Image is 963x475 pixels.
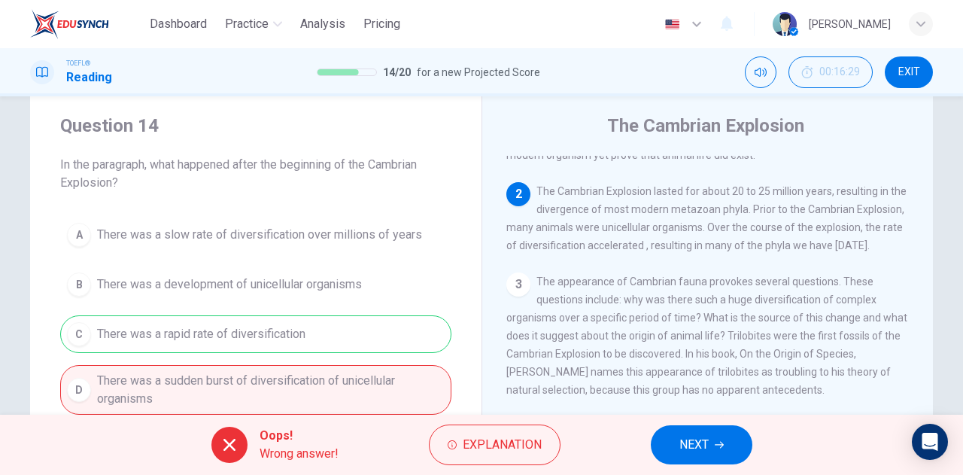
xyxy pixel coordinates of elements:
[651,425,752,464] button: NEXT
[788,56,873,88] div: Hide
[30,9,144,39] a: EduSynch logo
[260,445,339,463] span: Wrong answer!
[912,424,948,460] div: Open Intercom Messenger
[679,434,709,455] span: NEXT
[898,66,920,78] span: EXIT
[417,63,540,81] span: for a new Projected Score
[60,114,451,138] h4: Question 14
[66,58,90,69] span: TOEFL®
[607,114,804,138] h4: The Cambrian Explosion
[150,15,207,33] span: Dashboard
[60,156,451,192] span: In the paragraph, what happened after the beginning of the Cambrian Explosion?
[260,427,339,445] span: Oops!
[144,11,213,38] button: Dashboard
[506,182,530,206] div: 2
[663,19,682,30] img: en
[383,63,411,81] span: 14 / 20
[506,185,907,251] span: The Cambrian Explosion lasted for about 20 to 25 million years, resulting in the divergence of mo...
[819,66,860,78] span: 00:16:29
[225,15,269,33] span: Practice
[463,434,542,455] span: Explanation
[300,15,345,33] span: Analysis
[773,12,797,36] img: Profile picture
[357,11,406,38] button: Pricing
[219,11,288,38] button: Practice
[885,56,933,88] button: EXIT
[30,9,109,39] img: EduSynch logo
[363,15,400,33] span: Pricing
[506,273,530,297] div: 3
[66,69,112,87] h1: Reading
[506,276,907,396] span: The appearance of Cambrian fauna provokes several questions. These questions include: why was the...
[294,11,351,38] button: Analysis
[788,56,873,88] button: 00:16:29
[429,425,560,465] button: Explanation
[809,15,891,33] div: [PERSON_NAME]
[745,56,776,88] div: Mute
